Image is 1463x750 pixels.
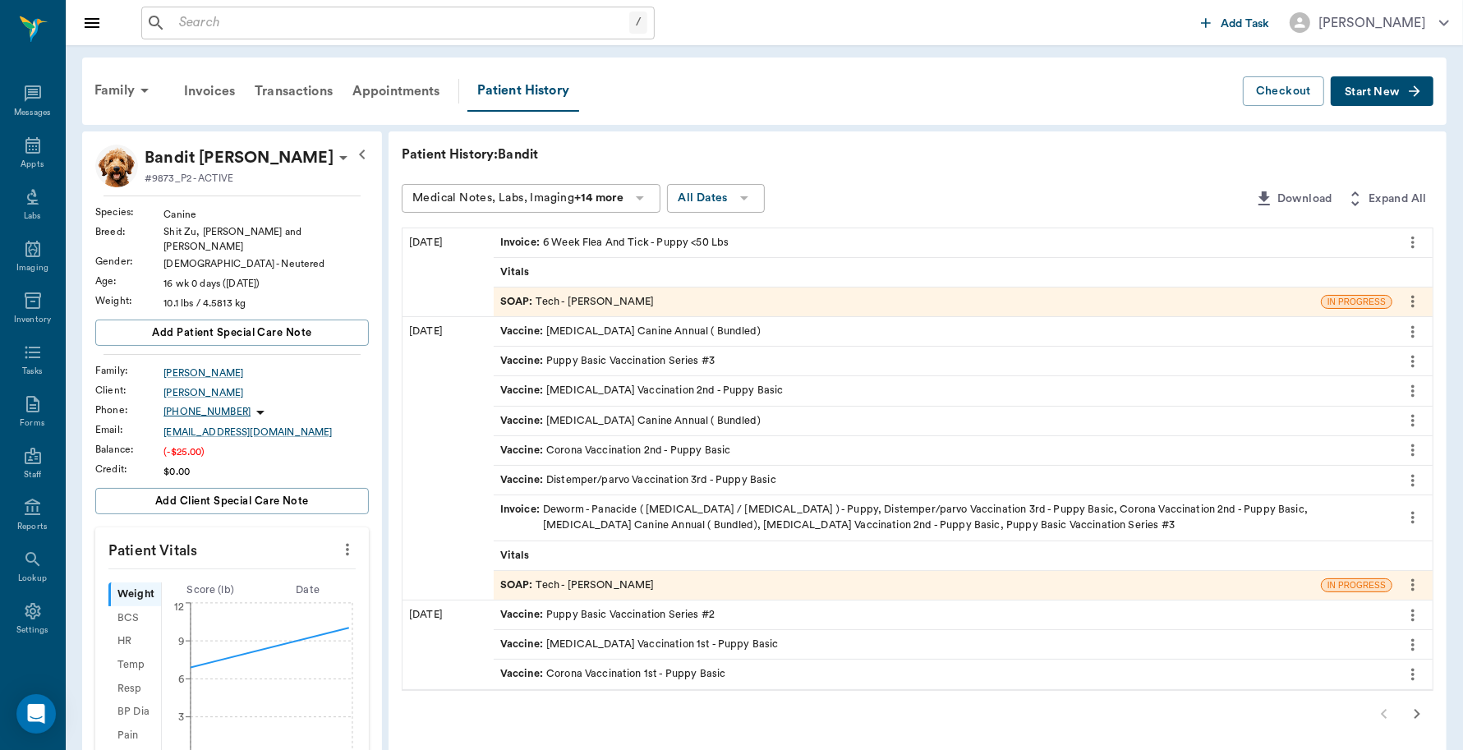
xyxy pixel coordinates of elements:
[500,472,546,488] span: Vaccine :
[500,383,546,398] span: Vaccine :
[145,145,334,171] p: Bandit [PERSON_NAME]
[95,254,163,269] div: Gender :
[16,624,49,637] div: Settings
[500,577,536,593] span: SOAP :
[403,317,494,600] div: [DATE]
[163,385,369,400] a: [PERSON_NAME]
[1400,504,1426,531] button: more
[163,276,369,291] div: 16 wk 0 days ([DATE])
[1400,318,1426,346] button: more
[145,171,233,186] p: #9873_P2 - ACTIVE
[1400,228,1426,256] button: more
[245,71,343,111] a: Transactions
[17,521,48,533] div: Reports
[500,413,761,429] div: [MEDICAL_DATA] Canine Annual ( Bundled)
[95,527,369,568] p: Patient Vitals
[343,71,450,111] a: Appointments
[14,107,52,119] div: Messages
[500,472,776,488] div: Distemper/parvo Vaccination 3rd - Puppy Basic
[95,403,163,417] div: Phone :
[163,224,369,254] div: Shit Zu, [PERSON_NAME] and [PERSON_NAME]
[1339,184,1433,214] button: Expand All
[20,417,44,430] div: Forms
[467,71,579,112] a: Patient History
[95,488,369,514] button: Add client Special Care Note
[95,205,163,219] div: Species :
[500,413,546,429] span: Vaccine :
[500,443,546,458] span: Vaccine :
[95,462,163,476] div: Credit :
[500,294,655,310] div: Tech - [PERSON_NAME]
[1194,7,1277,38] button: Add Task
[1400,571,1426,599] button: more
[22,366,43,378] div: Tasks
[95,383,163,398] div: Client :
[500,502,543,533] span: Invoice :
[403,228,494,317] div: [DATE]
[85,71,164,110] div: Family
[163,464,369,479] div: $0.00
[1400,377,1426,405] button: more
[18,573,47,585] div: Lookup
[108,606,161,630] div: BCS
[500,666,546,682] span: Vaccine :
[1369,189,1427,209] span: Expand All
[500,666,726,682] div: Corona Vaccination 1st - Puppy Basic
[163,296,369,311] div: 10.1 lbs / 4.5813 kg
[1243,76,1324,107] button: Checkout
[1322,579,1392,591] span: IN PROGRESS
[500,235,729,251] div: 6 Week Flea And Tick - Puppy <50 Lbs
[1400,660,1426,688] button: more
[500,383,784,398] div: [MEDICAL_DATA] Vaccination 2nd - Puppy Basic
[108,677,161,701] div: Resp
[16,262,48,274] div: Imaging
[145,145,334,171] div: Bandit Montoya
[500,265,533,280] span: Vitals
[95,442,163,457] div: Balance :
[173,12,629,35] input: Search
[152,324,311,342] span: Add patient Special Care Note
[162,582,260,598] div: Score ( lb )
[163,425,369,439] a: [EMAIL_ADDRESS][DOMAIN_NAME]
[500,637,546,652] span: Vaccine :
[108,701,161,725] div: BP Dia
[259,582,357,598] div: Date
[1400,467,1426,495] button: more
[14,314,51,326] div: Inventory
[163,256,369,271] div: [DEMOGRAPHIC_DATA] - Neutered
[1400,631,1426,659] button: more
[76,7,108,39] button: Close drawer
[1277,7,1462,38] button: [PERSON_NAME]
[500,637,779,652] div: [MEDICAL_DATA] Vaccination 1st - Puppy Basic
[24,210,41,223] div: Labs
[403,600,494,689] div: [DATE]
[16,694,56,734] div: Open Intercom Messenger
[163,444,369,459] div: (-$25.00)
[163,207,369,222] div: Canine
[334,536,361,564] button: more
[1400,601,1426,629] button: more
[95,363,163,378] div: Family :
[24,469,41,481] div: Staff
[412,188,623,209] div: Medical Notes, Labs, Imaging
[1248,184,1339,214] button: Download
[629,12,647,34] div: /
[174,71,245,111] a: Invoices
[1322,296,1392,308] span: IN PROGRESS
[500,607,715,623] div: Puppy Basic Vaccination Series #2
[95,422,163,437] div: Email :
[155,492,309,510] span: Add client Special Care Note
[95,293,163,308] div: Weight :
[163,366,369,380] a: [PERSON_NAME]
[108,653,161,677] div: Temp
[108,630,161,654] div: HR
[574,192,623,204] b: +14 more
[178,712,184,722] tspan: 3
[95,224,163,239] div: Breed :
